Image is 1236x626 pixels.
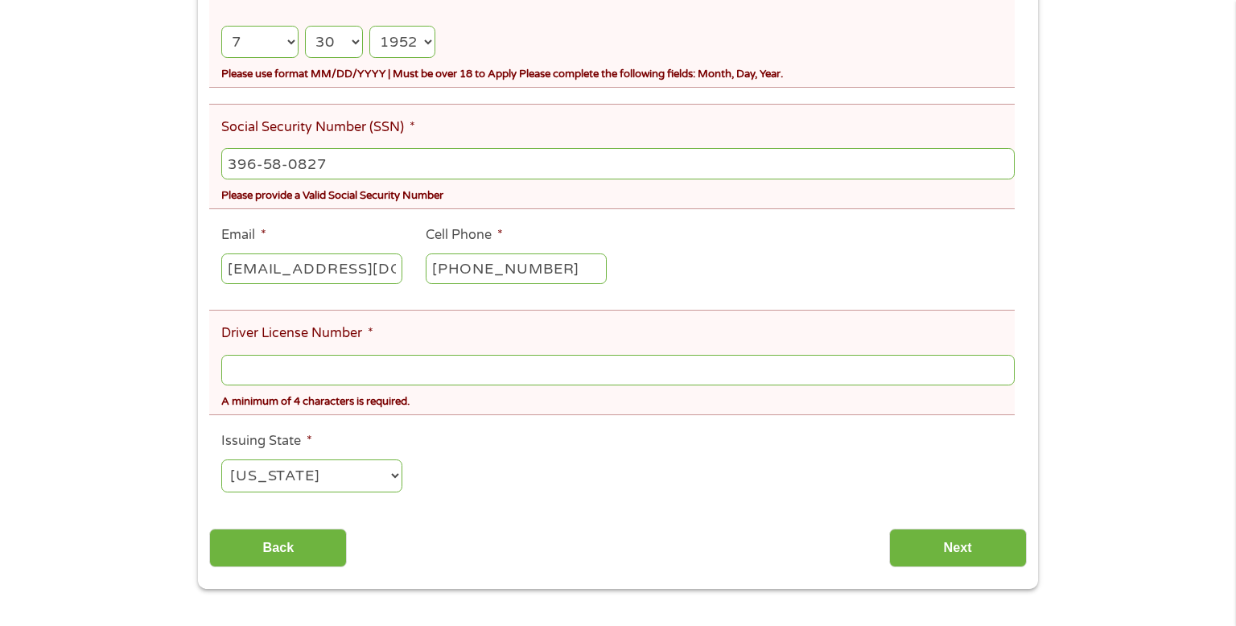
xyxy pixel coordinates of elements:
input: 078-05-1120 [221,148,1015,179]
input: (541) 754-3010 [426,253,607,284]
div: Please provide a Valid Social Security Number [221,182,1015,204]
label: Social Security Number (SSN) [221,119,415,136]
input: Back [209,529,347,568]
label: Driver License Number [221,325,373,342]
label: Email [221,227,266,244]
div: A minimum of 4 characters is required. [221,389,1015,410]
input: Next [889,529,1027,568]
label: Issuing State [221,433,312,450]
input: john@gmail.com [221,253,402,284]
div: Please use format MM/DD/YYYY | Must be over 18 to Apply Please complete the following fields: Mon... [221,61,1015,83]
label: Cell Phone [426,227,503,244]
